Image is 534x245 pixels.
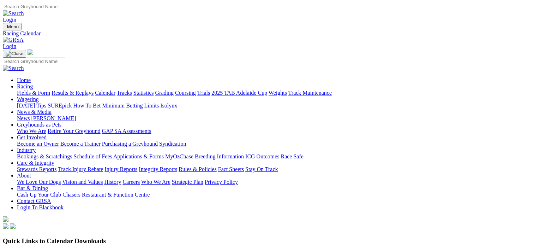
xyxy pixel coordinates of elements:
div: Get Involved [17,141,531,147]
a: Become a Trainer [60,141,101,147]
a: Who We Are [141,179,170,185]
a: Who We Are [17,128,46,134]
button: Toggle navigation [3,50,26,58]
a: Vision and Values [62,179,103,185]
div: Racing [17,90,531,96]
a: Bar & Dining [17,185,48,191]
a: Careers [122,179,140,185]
img: logo-grsa-white.png [3,216,8,222]
input: Search [3,58,65,65]
a: Weights [269,90,287,96]
a: Strategic Plan [172,179,203,185]
a: Retire Your Greyhound [48,128,101,134]
img: GRSA [3,37,24,43]
a: Care & Integrity [17,160,54,166]
a: Home [17,77,31,83]
div: Industry [17,153,531,160]
a: Track Maintenance [288,90,332,96]
a: Login [3,17,16,23]
a: ICG Outcomes [245,153,279,159]
span: Menu [7,24,19,29]
a: Results & Replays [52,90,94,96]
div: About [17,179,531,185]
a: Track Injury Rebate [58,166,103,172]
img: Close [6,51,23,57]
a: 2025 TAB Adelaide Cup [211,90,267,96]
a: Calendar [95,90,115,96]
a: Minimum Betting Limits [102,103,159,109]
a: [PERSON_NAME] [31,115,76,121]
a: Bookings & Scratchings [17,153,72,159]
input: Search [3,3,65,10]
a: Fields & Form [17,90,50,96]
a: News & Media [17,109,52,115]
a: GAP SA Assessments [102,128,151,134]
a: Purchasing a Greyhound [102,141,158,147]
a: How To Bet [73,103,101,109]
a: Syndication [159,141,186,147]
button: Toggle navigation [3,23,22,30]
a: Applications & Forms [113,153,164,159]
a: Greyhounds as Pets [17,122,61,128]
a: Get Involved [17,134,47,140]
a: News [17,115,30,121]
a: Coursing [175,90,196,96]
div: Care & Integrity [17,166,531,173]
a: Injury Reports [104,166,137,172]
div: Wagering [17,103,531,109]
div: News & Media [17,115,531,122]
a: Isolynx [160,103,177,109]
a: Wagering [17,96,39,102]
img: facebook.svg [3,223,8,229]
a: SUREpick [48,103,72,109]
a: Schedule of Fees [73,153,112,159]
a: History [104,179,121,185]
div: Greyhounds as Pets [17,128,531,134]
a: Become an Owner [17,141,59,147]
a: Breeding Information [195,153,244,159]
a: Privacy Policy [205,179,238,185]
img: Search [3,65,24,71]
a: About [17,173,31,179]
img: Search [3,10,24,17]
a: Integrity Reports [139,166,177,172]
a: Rules & Policies [179,166,217,172]
a: [DATE] Tips [17,103,46,109]
a: Trials [197,90,210,96]
img: twitter.svg [10,223,16,229]
a: Chasers Restaurant & Function Centre [62,192,150,198]
a: Tracks [117,90,132,96]
img: logo-grsa-white.png [28,49,33,55]
a: Racing [17,83,33,89]
a: Fact Sheets [218,166,244,172]
a: Contact GRSA [17,198,51,204]
a: Login [3,43,16,49]
a: Statistics [133,90,154,96]
a: Stewards Reports [17,166,56,172]
a: Cash Up Your Club [17,192,61,198]
a: Login To Blackbook [17,204,64,210]
div: Bar & Dining [17,192,531,198]
a: Stay On Track [245,166,278,172]
a: Racing Calendar [3,30,531,37]
a: MyOzChase [165,153,193,159]
h3: Quick Links to Calendar Downloads [3,237,531,245]
a: Grading [155,90,174,96]
a: Race Safe [281,153,303,159]
a: Industry [17,147,36,153]
a: We Love Our Dogs [17,179,61,185]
